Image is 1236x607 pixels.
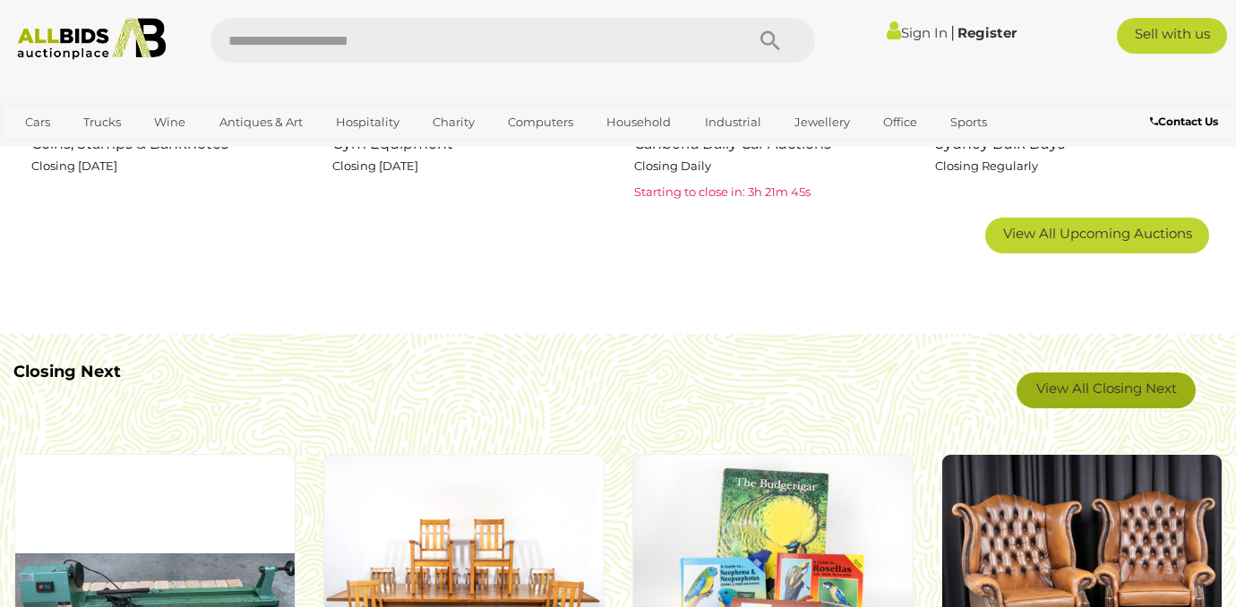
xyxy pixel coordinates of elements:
a: Sports [939,107,999,137]
a: Sell with us [1117,18,1227,54]
span: Starting to close in: 3h 21m 45s [634,184,811,199]
a: Cars [13,107,62,137]
img: Allbids.com.au [9,18,175,60]
p: Closing [DATE] [31,156,296,176]
a: Household [595,107,682,137]
a: Office [871,107,929,137]
a: Jewellery [783,107,862,137]
a: Sign In [887,24,948,41]
span: View All Upcoming Auctions [1003,225,1192,242]
a: Antiques & Art [208,107,314,137]
a: Charity [421,107,486,137]
a: Trucks [72,107,133,137]
a: Hospitality [324,107,411,137]
h2: Coins, Stamps & Banknotes [31,132,296,152]
a: Contact Us [1150,112,1223,132]
p: Closing [DATE] [332,156,597,176]
p: Closing Daily [634,156,899,176]
a: [GEOGRAPHIC_DATA] [13,137,164,167]
h2: Gym Equipment [332,132,597,152]
button: Search [725,18,815,63]
p: Closing Regularly [935,156,1200,176]
a: View All Closing Next [1017,372,1196,408]
h2: Canberra Daily Car Auctions [634,132,899,152]
span: | [950,22,955,42]
b: Closing Next [13,362,121,381]
a: Industrial [693,107,773,137]
a: Computers [496,107,585,137]
h2: Sydney Bulk Buys [935,132,1200,152]
b: Contact Us [1150,115,1218,128]
a: Register [957,24,1017,41]
a: View All Upcoming Auctions [985,218,1209,253]
a: Wine [142,107,197,137]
